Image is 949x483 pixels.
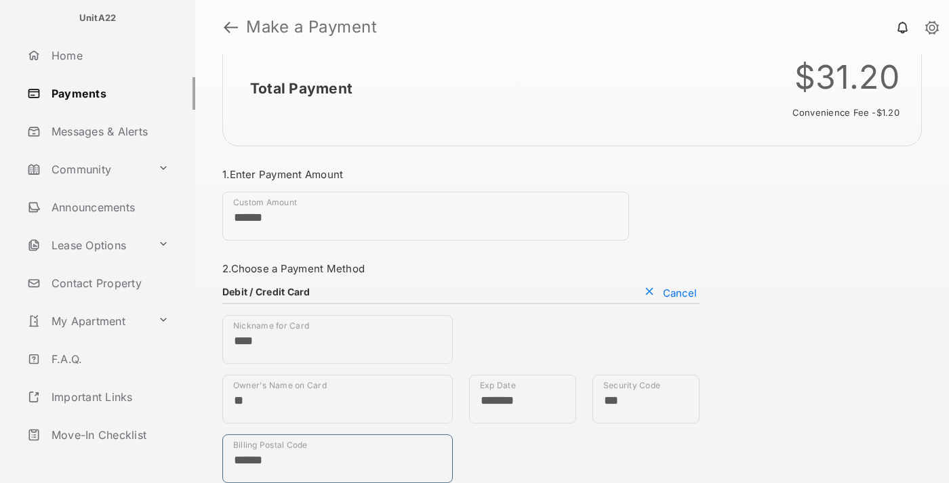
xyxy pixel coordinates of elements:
span: Convenience fee - $1.20 [792,108,900,119]
h2: Total Payment [250,80,352,97]
a: Payments [22,77,195,110]
h3: 1. Enter Payment Amount [222,168,700,181]
iframe: Credit card field [469,315,700,375]
button: Cancel [641,286,700,299]
strong: Make a Payment [246,19,377,35]
a: Lease Options [22,229,153,261]
a: Contact Property [22,267,195,299]
div: $31.20 [782,58,900,97]
a: Important Links [22,381,174,413]
a: F.A.Q. [22,343,195,375]
a: Messages & Alerts [22,115,195,148]
a: Community [22,153,153,186]
a: Announcements [22,191,195,224]
a: Home [22,39,195,72]
a: Move-In Checklist [22,419,195,451]
a: My Apartment [22,305,153,337]
p: UnitA22 [79,12,117,25]
h4: Debit / Credit Card [222,286,310,297]
h3: 2. Choose a Payment Method [222,262,700,275]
